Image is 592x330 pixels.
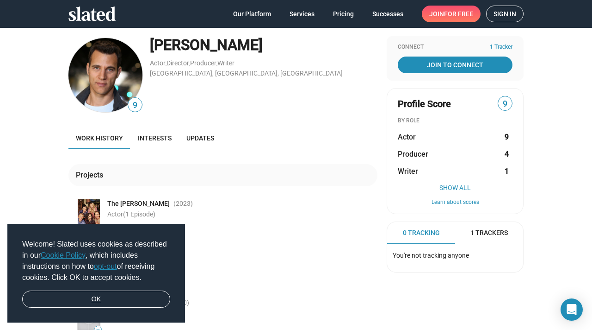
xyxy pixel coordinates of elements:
[68,127,130,149] a: Work history
[94,262,117,270] a: opt-out
[365,6,411,22] a: Successes
[505,132,509,142] strong: 9
[372,6,403,22] span: Successes
[403,228,440,237] span: 0 Tracking
[41,251,86,259] a: Cookie Policy
[429,6,473,22] span: Join
[493,6,516,22] span: Sign in
[107,199,170,208] span: The [PERSON_NAME]
[150,70,343,77] a: [GEOGRAPHIC_DATA], [GEOGRAPHIC_DATA], [GEOGRAPHIC_DATA]
[216,61,217,66] span: ,
[150,35,377,55] div: [PERSON_NAME]
[470,228,508,237] span: 1 Trackers
[490,44,512,51] span: 1 Tracker
[22,291,170,308] a: dismiss cookie message
[398,149,428,159] span: Producer
[233,6,271,22] span: Our Platform
[186,134,214,142] span: Updates
[226,6,278,22] a: Our Platform
[393,252,469,259] span: You're not tracking anyone
[282,6,322,22] a: Services
[505,149,509,159] strong: 4
[398,132,416,142] span: Actor
[68,38,142,112] img: Neil Holland
[7,224,185,323] div: cookieconsent
[179,127,222,149] a: Updates
[166,61,166,66] span: ,
[486,6,524,22] a: Sign in
[444,6,473,22] span: for free
[78,199,100,232] img: Poster: The Conners
[398,117,512,125] div: BY ROLE
[326,6,361,22] a: Pricing
[398,98,451,110] span: Profile Score
[505,166,509,176] strong: 1
[123,210,155,218] span: (1 Episode)
[333,6,354,22] span: Pricing
[217,59,234,67] a: Writer
[422,6,481,22] a: Joinfor free
[150,59,166,67] a: Actor
[398,199,512,206] button: Learn about scores
[498,98,512,110] span: 9
[189,61,190,66] span: ,
[290,6,314,22] span: Services
[107,210,155,218] span: Actor
[166,59,189,67] a: Director
[76,134,123,142] span: Work history
[130,127,179,149] a: Interests
[561,298,583,321] div: Open Intercom Messenger
[190,59,216,67] a: Producer
[76,170,107,180] div: Projects
[400,57,511,73] span: Join To Connect
[398,184,512,191] button: Show All
[128,99,142,112] span: 9
[22,239,170,283] span: Welcome! Slated uses cookies as described in our , which includes instructions on how to of recei...
[138,134,172,142] span: Interests
[398,57,512,73] a: Join To Connect
[398,166,418,176] span: Writer
[173,199,193,208] span: (2023 )
[398,44,512,51] div: Connect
